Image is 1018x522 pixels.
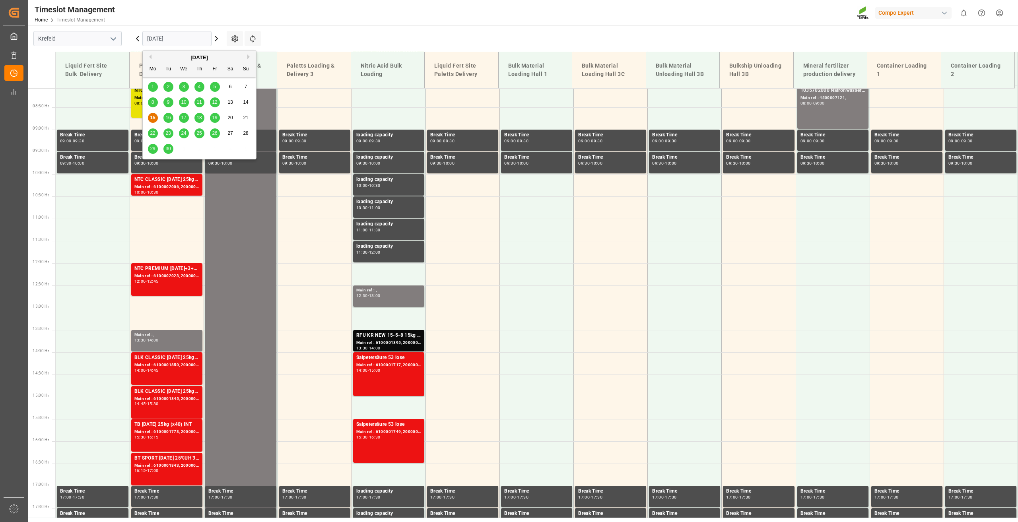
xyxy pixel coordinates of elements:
div: - [886,139,887,143]
div: Paletts Loading & Delivery 1 [136,58,197,82]
span: 20 [227,115,233,120]
div: 13:30 [134,338,146,342]
div: Fr [210,64,220,74]
div: loading capacity [356,176,421,184]
div: 10:00 [887,161,899,165]
div: - [294,139,295,143]
div: Choose Monday, September 29th, 2025 [148,144,158,154]
span: 12:00 Hr [33,260,49,264]
button: open menu [107,33,119,45]
div: 09:00 [813,101,825,105]
div: - [960,161,961,165]
span: 15:00 Hr [33,393,49,398]
div: 09:30 [800,161,812,165]
div: - [590,161,591,165]
div: - [442,139,443,143]
div: Liquid Fert Site Paletts Delivery [431,58,492,82]
div: 09:30 [887,139,899,143]
div: 09:00 [356,139,368,143]
div: 11:30 [356,250,368,254]
div: Salpetersäure 53 lose [356,354,421,362]
div: 09:30 [504,161,516,165]
div: We [179,64,189,74]
div: 15:30 [147,402,159,406]
div: Break Time [726,153,791,161]
div: 09:30 [961,139,973,143]
span: 14:30 Hr [33,371,49,375]
span: 26 [212,130,217,136]
div: Main ref : 6100002006, 2000000660 [134,184,199,190]
div: Bulkship Unloading Hall 3B [726,58,787,82]
span: 13:00 Hr [33,304,49,309]
div: 14:45 [134,402,146,406]
div: 09:00 [578,139,590,143]
div: Bulk Material Loading Hall 3C [579,58,639,82]
div: Mineral fertilizer production delivery [800,58,861,82]
div: NTC PREMIUM [DATE]+3+TE 600kg BB [134,265,199,273]
span: 11:30 Hr [33,237,49,242]
button: Compo Expert [875,5,955,20]
div: 09:30 [73,139,84,143]
div: 11:00 [356,228,368,232]
div: Choose Friday, September 26th, 2025 [210,128,220,138]
div: Choose Thursday, September 18th, 2025 [194,113,204,123]
div: Break Time [948,153,1013,161]
div: BLK CLASSIC [DATE] 25kg(x40)D,EN,PL,FNLBT FAIR 25-5-8 35%UH 3M 25kg (x40) INTTPL K [DATE] 25kg (x... [134,354,199,362]
span: 6 [229,84,232,89]
div: Main ref : 6100002023, 2000000347 [134,273,199,279]
div: Break Time [504,487,569,495]
div: Main ref : 6100001749, 2000001451 [356,429,421,435]
div: - [368,435,369,439]
div: 09:30 [60,161,72,165]
div: Bulk Material Unloading Hall 3B [653,58,713,82]
div: month 2025-09 [145,79,254,157]
div: loading capacity [356,153,421,161]
div: 08:00 [800,101,812,105]
div: Choose Tuesday, September 9th, 2025 [163,97,173,107]
div: 09:00 [282,139,294,143]
span: 2 [167,84,170,89]
span: 10 [181,99,186,105]
div: loading capacity [356,131,421,139]
div: loading capacity [356,487,421,495]
div: - [368,161,369,165]
div: Break Time [282,131,347,139]
div: - [738,161,739,165]
span: 16 [165,115,171,120]
div: Break Time [282,153,347,161]
div: Break Time [874,131,939,139]
div: - [146,190,147,194]
div: Break Time [578,131,643,139]
div: Break Time [60,487,125,495]
div: Break Time [874,153,939,161]
div: Choose Saturday, September 27th, 2025 [225,128,235,138]
span: 09:30 Hr [33,148,49,153]
div: - [516,139,517,143]
div: Tu [163,64,173,74]
div: - [220,161,221,165]
div: BT SPORT [DATE] 25%UH 3M 25kg (x40) INTKGA 0-0-28 25kg (x40) INT;TPL City Green 6-2-5 20kg (x50) ... [134,454,199,462]
div: 09:30 [443,139,455,143]
div: NTC CLASSIC [DATE]+3+TE 600kg BB [134,87,199,95]
div: 14:00 [356,369,368,372]
div: Choose Wednesday, September 17th, 2025 [179,113,189,123]
div: loading capacity [356,220,421,228]
div: - [146,369,147,372]
div: 10:30 [147,190,159,194]
span: 11:00 Hr [33,215,49,219]
div: 09:30 [369,139,381,143]
img: Screenshot%202023-09-29%20at%2010.02.21.png_1712312052.png [857,6,870,20]
span: 19 [212,115,217,120]
div: 14:00 [134,369,146,372]
div: - [368,250,369,254]
span: 12 [212,99,217,105]
div: 10:00 [591,161,602,165]
div: 16:15 [147,435,159,439]
div: 12:30 [356,294,368,297]
div: Main ref : , [134,332,199,338]
div: Choose Tuesday, September 30th, 2025 [163,144,173,154]
div: Choose Tuesday, September 23rd, 2025 [163,128,173,138]
div: - [812,101,813,105]
div: - [812,161,813,165]
div: 09:00 [652,139,664,143]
